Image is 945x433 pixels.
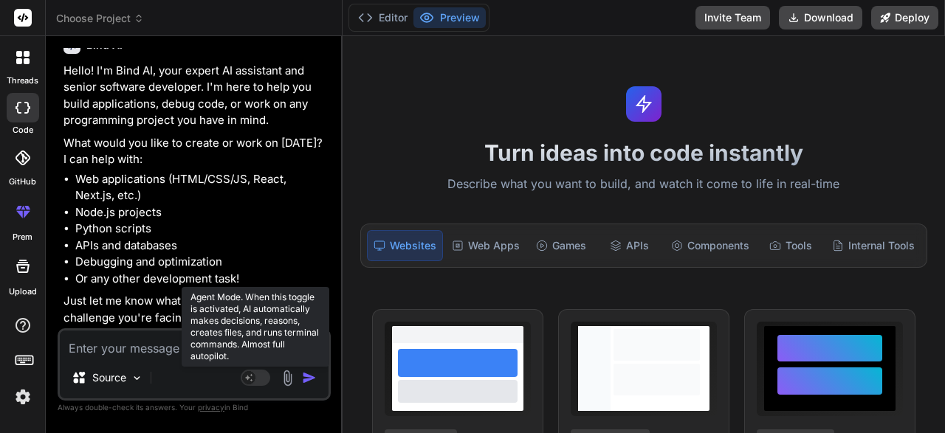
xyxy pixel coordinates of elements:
[446,230,526,261] div: Web Apps
[63,293,328,326] p: Just let me know what you'd like to build or what challenge you're facing.
[75,204,328,221] li: Node.js projects
[10,384,35,409] img: settings
[63,135,328,168] p: What would you like to create or work on [DATE]? I can help with:
[9,176,36,188] label: GitHub
[9,285,37,298] label: Upload
[75,171,328,204] li: Web applications (HTML/CSS/JS, React, Next.js, etc.)
[75,221,328,238] li: Python scripts
[198,403,224,412] span: privacy
[695,6,770,30] button: Invite Team
[302,370,317,385] img: icon
[58,401,331,415] p: Always double-check its answers. Your in Bind
[758,230,823,261] div: Tools
[75,271,328,288] li: Or any other development task!
[238,369,273,387] button: Agent Mode. When this toggle is activated, AI automatically makes decisions, reasons, creates fil...
[413,7,486,28] button: Preview
[871,6,938,30] button: Deploy
[7,75,38,87] label: threads
[13,124,33,136] label: code
[597,230,661,261] div: APIs
[92,370,126,385] p: Source
[529,230,594,261] div: Games
[351,175,936,194] p: Describe what you want to build, and watch it come to life in real-time
[826,230,921,261] div: Internal Tools
[779,6,862,30] button: Download
[13,231,32,243] label: prem
[665,230,755,261] div: Components
[131,372,143,384] img: Pick Models
[63,63,328,129] p: Hello! I'm Bind AI, your expert AI assistant and senior software developer. I'm here to help you ...
[75,238,328,254] li: APIs and databases
[351,139,936,166] h1: Turn ideas into code instantly
[75,254,328,271] li: Debugging and optimization
[352,7,413,28] button: Editor
[279,370,296,387] img: attachment
[56,11,144,26] span: Choose Project
[367,230,443,261] div: Websites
